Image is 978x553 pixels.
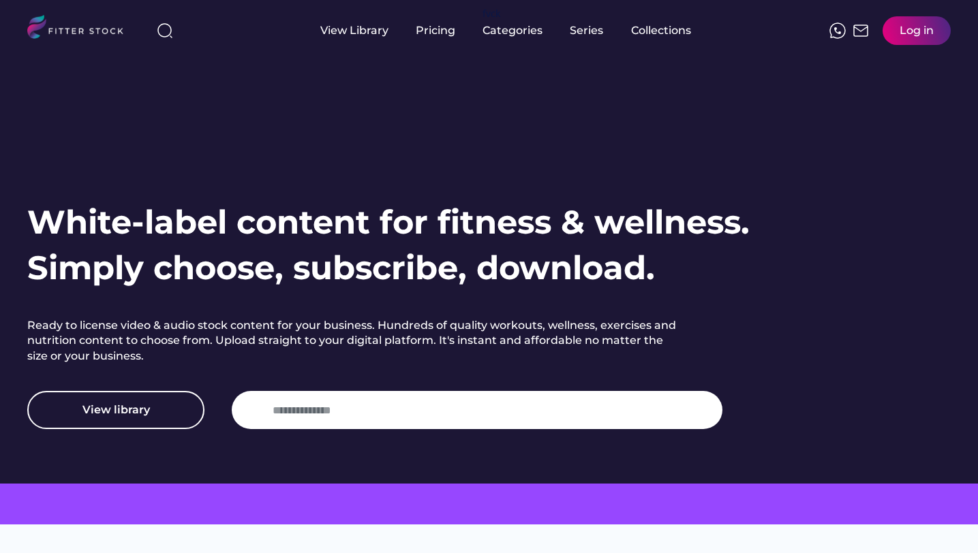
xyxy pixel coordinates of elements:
[483,23,543,38] div: Categories
[829,22,846,39] img: meteor-icons_whatsapp%20%281%29.svg
[157,22,173,39] img: search-normal%203.svg
[853,22,869,39] img: Frame%2051.svg
[27,391,204,429] button: View library
[631,23,691,38] div: Collections
[320,23,388,38] div: View Library
[245,402,262,418] img: yH5BAEAAAAALAAAAAABAAEAAAIBRAA7
[27,15,135,43] img: LOGO.svg
[27,318,682,364] h2: Ready to license video & audio stock content for your business. Hundreds of quality workouts, wel...
[483,7,500,20] div: fvck
[570,23,604,38] div: Series
[416,23,455,38] div: Pricing
[27,200,750,291] h1: White-label content for fitness & wellness. Simply choose, subscribe, download.
[900,23,934,38] div: Log in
